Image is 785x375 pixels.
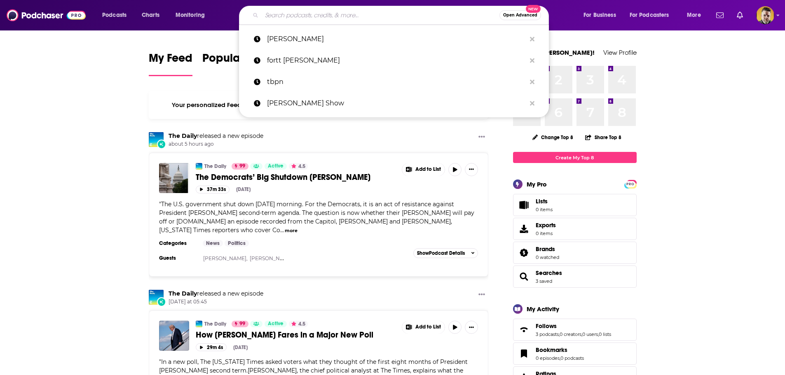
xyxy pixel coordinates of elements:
[159,200,474,234] span: "
[598,331,599,337] span: ,
[204,321,226,327] a: The Daily
[475,132,488,142] button: Show More Button
[630,9,669,21] span: For Podcasters
[239,162,245,170] span: 99
[516,324,532,335] a: Follows
[262,9,499,22] input: Search podcasts, credits, & more...
[196,186,230,193] button: 37m 33s
[169,298,263,305] span: [DATE] at 05:45
[285,227,298,234] button: more
[196,172,396,182] a: The Democrats’ Big Shutdown [PERSON_NAME]
[289,163,308,170] button: 4.5
[268,320,284,328] span: Active
[417,250,465,256] span: Show Podcast Details
[536,355,560,361] a: 0 episodes
[756,6,774,24] img: User Profile
[196,330,373,340] span: How [PERSON_NAME] Fares in a Major New Poll
[196,163,202,170] a: The Daily
[159,200,474,234] span: The U.S. government shut down [DATE] morning. For the Democrats, it is an act of resistance again...
[681,9,711,22] button: open menu
[583,9,616,21] span: For Business
[202,51,272,76] a: Popular Feed
[136,9,164,22] a: Charts
[196,321,202,327] img: The Daily
[536,346,584,354] a: Bookmarks
[170,9,216,22] button: open menu
[503,13,537,17] span: Open Advanced
[232,163,248,170] a: 99
[159,163,189,193] img: The Democrats’ Big Shutdown Gamble
[465,321,478,334] button: Show More Button
[169,290,197,297] a: The Daily
[265,321,287,327] a: Active
[247,6,557,25] div: Search podcasts, credits, & more...
[536,245,559,253] a: Brands
[733,8,746,22] a: Show notifications dropdown
[559,331,560,337] span: ,
[96,9,137,22] button: open menu
[159,321,189,351] img: How Trump Fares in a Major New Poll
[149,51,192,70] span: My Feed
[169,290,263,298] h3: released a new episode
[527,132,579,142] button: Change Top 8
[513,49,595,56] a: Welcome [PERSON_NAME]!
[176,9,205,21] span: Monitoring
[516,271,532,282] a: Searches
[196,172,370,182] span: The Democrats’ Big Shutdown [PERSON_NAME]
[603,49,637,56] a: View Profile
[475,290,488,300] button: Show More Button
[169,132,197,140] a: The Daily
[560,355,584,361] a: 0 podcasts
[513,218,637,240] a: Exports
[149,290,164,305] img: The Daily
[626,181,635,187] a: PRO
[267,71,526,93] p: tbpn
[599,331,611,337] a: 0 lists
[236,186,251,192] div: [DATE]
[239,71,549,93] a: tbpn
[585,129,622,145] button: Share Top 8
[581,331,582,337] span: ,
[536,346,567,354] span: Bookmarks
[196,330,396,340] a: How [PERSON_NAME] Fares in a Major New Poll
[536,269,562,277] a: Searches
[239,50,549,71] a: fortt [PERSON_NAME]
[280,226,284,234] span: ...
[169,141,263,148] span: about 5 hours ago
[687,9,701,21] span: More
[513,342,637,365] span: Bookmarks
[536,198,548,205] span: Lists
[196,343,227,351] button: 29m 4s
[203,240,223,247] a: News
[527,180,547,188] div: My Pro
[102,9,127,21] span: Podcasts
[268,162,284,170] span: Active
[516,348,532,359] a: Bookmarks
[536,231,556,236] span: 0 items
[536,322,611,330] a: Follows
[402,321,445,334] button: Show More Button
[465,163,478,176] button: Show More Button
[527,305,559,313] div: My Activity
[536,322,557,330] span: Follows
[513,194,637,216] a: Lists
[578,9,626,22] button: open menu
[157,297,166,306] div: New Episode
[250,255,293,261] a: [PERSON_NAME]
[267,50,526,71] p: fortt knox
[204,163,226,170] a: The Daily
[239,93,549,114] a: [PERSON_NAME] Show
[203,255,248,261] a: [PERSON_NAME],
[526,5,541,13] span: New
[267,93,526,114] p: Phillip Wylie Show
[239,28,549,50] a: [PERSON_NAME]
[142,9,159,21] span: Charts
[516,247,532,259] a: Brands
[7,7,86,23] img: Podchaser - Follow, Share and Rate Podcasts
[232,321,248,327] a: 99
[415,166,441,172] span: Add to List
[536,221,556,229] span: Exports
